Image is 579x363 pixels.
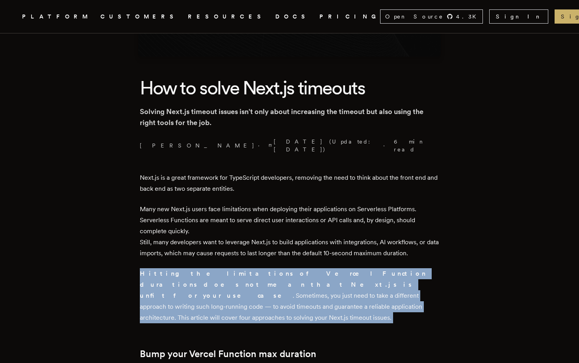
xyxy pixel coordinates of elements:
[385,13,444,20] span: Open Source
[188,12,266,22] button: RESOURCES
[140,268,439,323] p: . Sometimes, you just need to take a different approach to writing such long-running code — to av...
[140,172,439,194] p: Next.js is a great framework for TypeScript developers, removing the need to think about the fron...
[456,13,481,20] span: 4.3 K
[489,9,548,24] a: Sign In
[140,142,255,149] a: [PERSON_NAME]
[140,204,439,259] p: Many new Next.js users face limitations when deploying their applications on Serverless Platforms...
[22,12,91,22] button: PLATFORM
[269,138,380,153] span: [DATE] (Updated: [DATE] )
[140,270,426,299] strong: Hitting the limitations of Vercel Function durations does not mean that Next.js is unfit for your...
[140,348,439,359] h2: Bump your Vercel Function max duration
[140,138,439,153] p: · ·
[394,138,434,153] span: 6 min read
[100,12,178,22] a: CUSTOMERS
[140,76,439,100] h1: How to solve Next.js timeouts
[140,106,439,128] p: Solving Next.js timeout issues isn't only about increasing the timeout but also using the right t...
[275,12,310,22] a: DOCS
[319,12,380,22] a: PRICING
